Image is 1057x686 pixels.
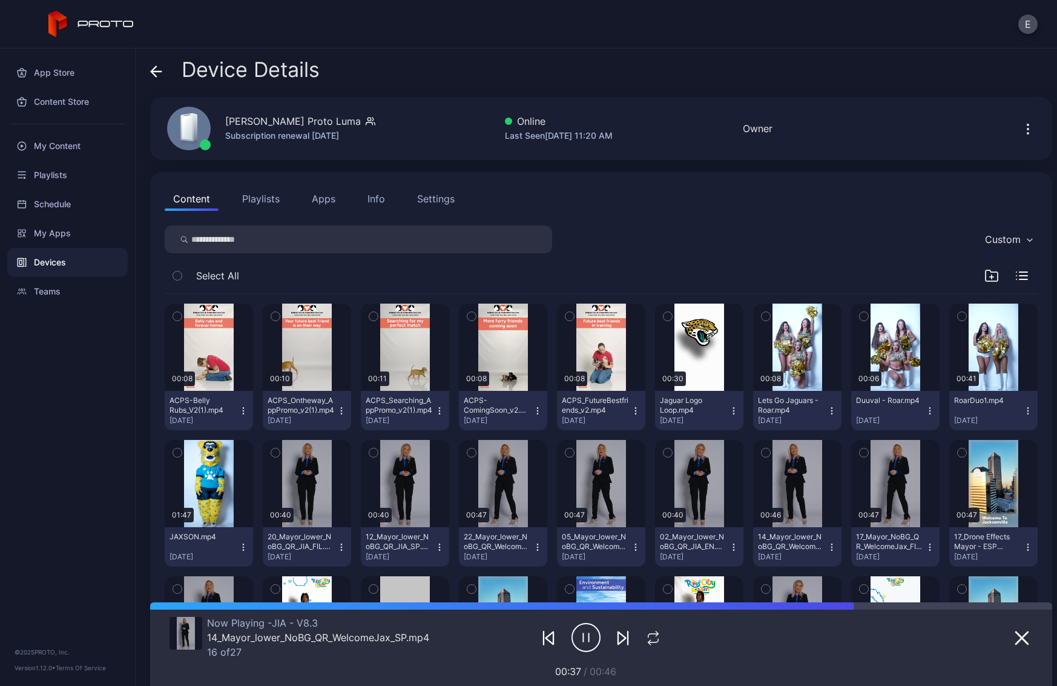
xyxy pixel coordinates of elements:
[263,391,351,430] button: ACPS_Ontheway_AppPromo_v2(1).mp4[DATE]
[954,552,1023,562] div: [DATE]
[464,416,533,425] div: [DATE]
[170,396,236,415] div: ACPS-Belly Rubs_V2(1).mp4
[7,277,128,306] a: Teams
[409,187,463,211] button: Settings
[7,132,128,161] a: My Content
[562,552,631,562] div: [DATE]
[268,617,318,629] span: JIA - V8.3
[15,664,56,671] span: Version 1.12.0 •
[954,396,1021,405] div: RoarDuo1.mp4
[464,532,530,551] div: 22_Mayor_lower_NoBG_QR_WelcomeJax_FIL.mp4
[170,552,239,562] div: [DATE]
[15,647,120,657] div: © 2025 PROTO, Inc.
[590,665,616,678] span: 00:46
[165,527,253,567] button: JAXSON.mp4[DATE]
[268,532,334,551] div: 20_Mayor_lower_NoBG_QR_JIA_FIL.mp4
[753,391,841,430] button: Lets Go Jaguars - Roar.mp4[DATE]
[758,532,825,551] div: 14_Mayor_lower_NoBG_QR_WelcomeJax_SP.mp4
[7,58,128,87] a: App Store
[361,391,449,430] button: ACPS_Searching_AppPromo_v2(1).mp4[DATE]
[225,128,375,143] div: Subscription renewal [DATE]
[557,527,645,567] button: 05_Mayor_lower_NoBG_QR_WelcomeJax_EN.mp4[DATE]
[268,396,334,415] div: ACPS_Ontheway_AppPromo_v2(1).mp4
[505,114,613,128] div: Online
[417,191,455,206] div: Settings
[660,532,726,551] div: 02_Mayor_lower_NoBG_QR_JIA_EN.mp4
[856,396,923,405] div: Duuval - Roar.mp4
[464,552,533,562] div: [DATE]
[366,532,432,551] div: 12_Mayor_lower_NoBG_QR_JIA_SP.mp4
[660,396,726,415] div: Jaguar Logo Loop.mp4
[562,532,628,551] div: 05_Mayor_lower_NoBG_QR_WelcomeJax_EN.mp4
[949,527,1038,567] button: 17_Drone Effects Mayor - ESP v2(1).mp4[DATE]
[7,219,128,248] a: My Apps
[856,416,925,425] div: [DATE]
[268,416,337,425] div: [DATE]
[954,532,1021,551] div: 17_Drone Effects Mayor - ESP v2(1).mp4
[856,532,923,551] div: 17_Mayor_NoBG_QR_WelcomeJax_FIL(1).mp4
[505,128,613,143] div: Last Seen [DATE] 11:20 AM
[207,631,429,644] div: 14_Mayor_lower_NoBG_QR_WelcomeJax_SP.mp4
[170,532,236,542] div: JAXSON.mp4
[361,527,449,567] button: 12_Mayor_lower_NoBG_QR_JIA_SP.mp4[DATE]
[7,190,128,219] a: Schedule
[851,527,940,567] button: 17_Mayor_NoBG_QR_WelcomeJax_FIL(1).mp4[DATE]
[985,233,1021,245] div: Custom
[207,617,429,629] div: Now Playing
[196,268,239,283] span: Select All
[557,391,645,430] button: ACPS_FutureBestfriends_v2.mp4[DATE]
[182,58,320,81] span: Device Details
[366,416,435,425] div: [DATE]
[949,391,1038,430] button: RoarDuo1.mp4[DATE]
[743,121,772,136] div: Owner
[359,187,393,211] button: Info
[459,391,547,430] button: ACPS-ComingSoon_v2.mp4[DATE]
[555,665,581,678] span: 00:37
[660,416,729,425] div: [DATE]
[1018,15,1038,34] button: E
[655,391,743,430] button: Jaguar Logo Loop.mp4[DATE]
[758,552,827,562] div: [DATE]
[562,416,631,425] div: [DATE]
[851,391,940,430] button: Duuval - Roar.mp4[DATE]
[753,527,841,567] button: 14_Mayor_lower_NoBG_QR_WelcomeJax_SP.mp4[DATE]
[7,161,128,190] a: Playlists
[56,664,106,671] a: Terms Of Service
[367,191,385,206] div: Info
[660,552,729,562] div: [DATE]
[366,552,435,562] div: [DATE]
[263,527,351,567] button: 20_Mayor_lower_NoBG_QR_JIA_FIL.mp4[DATE]
[758,416,827,425] div: [DATE]
[979,225,1038,253] button: Custom
[856,552,925,562] div: [DATE]
[303,187,344,211] button: Apps
[562,396,628,415] div: ACPS_FutureBestfriends_v2.mp4
[234,187,288,211] button: Playlists
[7,248,128,277] a: Devices
[954,416,1023,425] div: [DATE]
[464,396,530,415] div: ACPS-ComingSoon_v2.mp4
[225,114,361,128] div: [PERSON_NAME] Proto Luma
[655,527,743,567] button: 02_Mayor_lower_NoBG_QR_JIA_EN.mp4[DATE]
[165,391,253,430] button: ACPS-Belly Rubs_V2(1).mp4[DATE]
[165,187,219,211] button: Content
[170,416,239,425] div: [DATE]
[758,396,825,415] div: Lets Go Jaguars - Roar.mp4
[366,396,432,415] div: ACPS_Searching_AppPromo_v2(1).mp4
[7,87,128,116] a: Content Store
[207,646,429,658] div: 16 of 27
[268,552,337,562] div: [DATE]
[459,527,547,567] button: 22_Mayor_lower_NoBG_QR_WelcomeJax_FIL.mp4[DATE]
[584,665,587,678] span: /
